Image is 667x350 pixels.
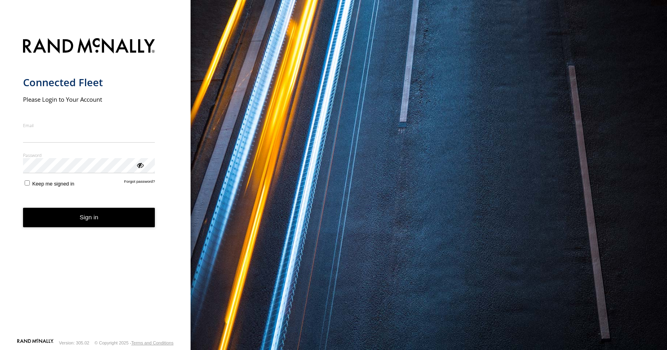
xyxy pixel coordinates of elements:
h1: Connected Fleet [23,76,155,89]
span: Keep me signed in [32,181,74,187]
div: Version: 305.02 [59,340,89,345]
div: © Copyright 2025 - [94,340,173,345]
a: Forgot password? [124,179,155,187]
button: Sign in [23,208,155,227]
h2: Please Login to Your Account [23,95,155,103]
input: Keep me signed in [25,180,30,186]
form: main [23,33,168,338]
img: Rand McNally [23,37,155,57]
div: ViewPassword [136,161,144,169]
a: Terms and Conditions [131,340,173,345]
label: Email [23,122,155,128]
label: Password [23,152,155,158]
a: Visit our Website [17,339,54,347]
